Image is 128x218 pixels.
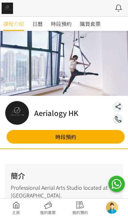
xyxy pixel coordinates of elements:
[3,20,24,28] span: 課程介紹
[51,17,72,31] a: 時段預約
[80,17,101,31] a: 購買套票
[32,17,43,31] a: 日曆
[7,130,125,144] a: 時段預約
[34,108,78,118] h2: Aerialogy HK
[11,170,117,181] h2: 簡介
[80,20,101,28] span: 購買套票
[32,20,43,28] span: 日曆
[51,20,72,28] span: 時段預約
[3,17,24,31] a: 課程介紹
